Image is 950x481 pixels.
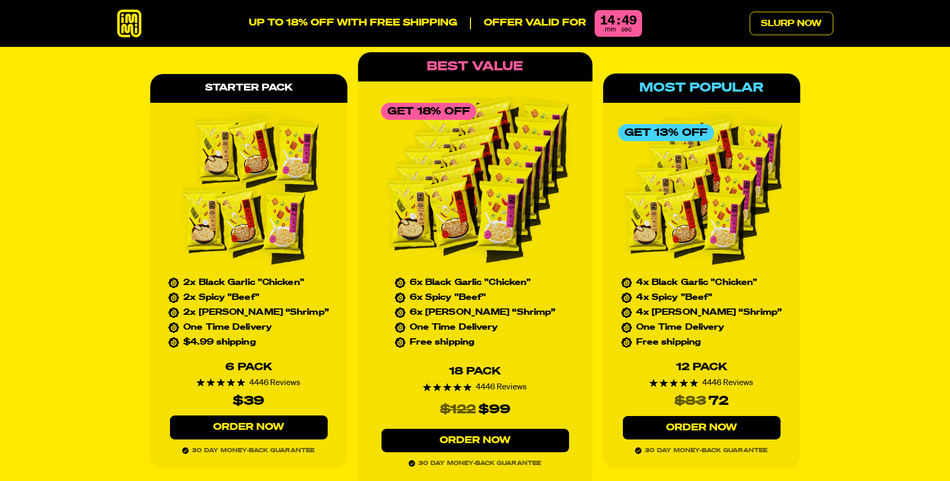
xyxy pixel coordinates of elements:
li: One Time Delivery [621,323,782,332]
iframe: Marketing Popup [5,432,112,476]
li: 6x Black Garlic "Chicken" [395,279,556,287]
div: 18 Pack [449,366,501,377]
p: Offer valid for [470,18,586,29]
div: 72 [709,391,728,411]
span: min [605,26,616,33]
li: 4x Spicy "Beef" [621,294,782,302]
li: $4.99 shipping [168,338,329,347]
li: 4x Black Garlic "Chicken" [621,279,782,287]
a: Order Now [623,416,781,440]
a: Order Now [170,415,328,439]
li: 2x Black Garlic "Chicken" [168,279,329,287]
div: 6 Pack [225,362,272,372]
div: Best Value [358,52,592,81]
div: 12 Pack [676,362,727,372]
p: UP TO 18% OFF WITH FREE SHIPPING [249,18,457,29]
div: 4446 Reviews [423,383,527,392]
span: 30 day money-back guarantee [182,446,314,468]
li: 2x Spicy "Beef" [168,294,329,302]
li: 6x [PERSON_NAME] “Shrimp” [395,308,556,317]
a: Slurp Now [750,12,833,35]
li: 6x Spicy "Beef" [395,294,556,302]
span: 30 day money-back guarantee [635,446,767,468]
div: 4446 Reviews [197,379,301,387]
div: Get 13% Off [618,124,714,141]
s: $83 [675,391,706,411]
div: 4446 Reviews [649,379,753,387]
li: One Time Delivery [168,323,329,332]
div: 49 [622,14,637,27]
s: $122 [440,400,476,420]
div: 14 [600,14,615,27]
li: 2x [PERSON_NAME] “Shrimp” [168,308,329,317]
li: One Time Delivery [395,323,556,332]
li: 4x [PERSON_NAME] “Shrimp” [621,308,782,317]
li: Free shipping [621,338,782,347]
div: $39 [233,391,264,411]
div: Starter Pack [150,74,347,103]
span: sec [621,26,632,33]
div: Get 18% Off [381,103,476,120]
a: Order Now [381,429,569,453]
li: Free shipping [395,338,556,347]
div: $99 [478,400,510,420]
div: Most Popular [603,74,800,102]
div: : [617,14,620,27]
